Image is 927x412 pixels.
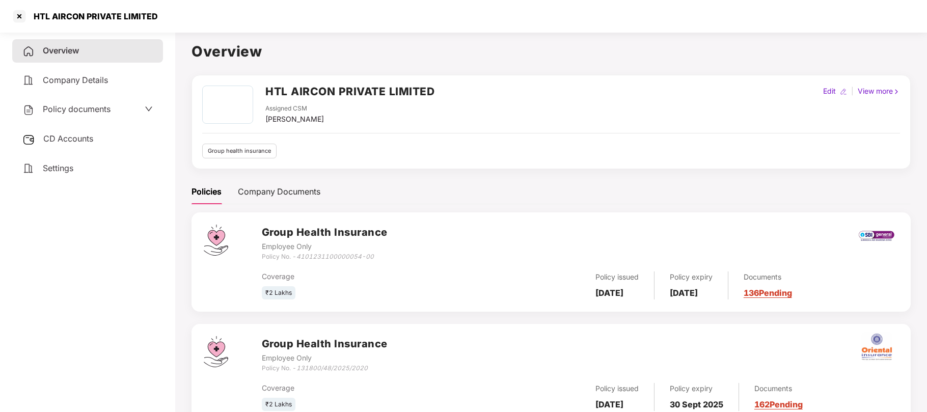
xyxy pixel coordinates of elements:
[238,185,320,198] div: Company Documents
[262,382,474,394] div: Coverage
[744,288,792,298] a: 136 Pending
[296,364,368,372] i: 131800/48/2025/2020
[43,163,73,173] span: Settings
[145,105,153,113] span: down
[670,271,713,283] div: Policy expiry
[28,11,158,21] div: HTL AIRCON PRIVATE LIMITED
[22,104,35,116] img: svg+xml;base64,PHN2ZyB4bWxucz0iaHR0cDovL3d3dy53My5vcmcvMjAwMC9zdmciIHdpZHRoPSIyNCIgaGVpZ2h0PSIyNC...
[670,288,698,298] b: [DATE]
[265,114,324,125] div: [PERSON_NAME]
[22,162,35,175] img: svg+xml;base64,PHN2ZyB4bWxucz0iaHR0cDovL3d3dy53My5vcmcvMjAwMC9zdmciIHdpZHRoPSIyNCIgaGVpZ2h0PSIyNC...
[670,399,723,409] b: 30 Sept 2025
[262,352,388,364] div: Employee Only
[858,229,895,242] img: sbi.png
[22,74,35,87] img: svg+xml;base64,PHN2ZyB4bWxucz0iaHR0cDovL3d3dy53My5vcmcvMjAwMC9zdmciIHdpZHRoPSIyNCIgaGVpZ2h0PSIyNC...
[595,399,623,409] b: [DATE]
[262,252,388,262] div: Policy No. -
[43,104,111,114] span: Policy documents
[262,225,388,240] h3: Group Health Insurance
[821,86,838,97] div: Edit
[856,86,902,97] div: View more
[204,225,228,256] img: svg+xml;base64,PHN2ZyB4bWxucz0iaHR0cDovL3d3dy53My5vcmcvMjAwMC9zdmciIHdpZHRoPSI0Ny43MTQiIGhlaWdodD...
[595,271,639,283] div: Policy issued
[202,144,277,158] div: Group health insurance
[893,88,900,95] img: rightIcon
[192,185,222,198] div: Policies
[849,86,856,97] div: |
[22,133,35,146] img: svg+xml;base64,PHN2ZyB3aWR0aD0iMjUiIGhlaWdodD0iMjQiIHZpZXdCb3g9IjAgMCAyNSAyNCIgZmlsbD0ibm9uZSIgeG...
[204,336,228,367] img: svg+xml;base64,PHN2ZyB4bWxucz0iaHR0cDovL3d3dy53My5vcmcvMjAwMC9zdmciIHdpZHRoPSI0Ny43MTQiIGhlaWdodD...
[265,83,434,100] h2: HTL AIRCON PRIVATE LIMITED
[192,40,911,63] h1: Overview
[744,271,792,283] div: Documents
[840,88,847,95] img: editIcon
[595,288,623,298] b: [DATE]
[265,104,324,114] div: Assigned CSM
[43,75,108,85] span: Company Details
[859,329,894,365] img: oi.png
[754,383,803,394] div: Documents
[43,45,79,56] span: Overview
[22,45,35,58] img: svg+xml;base64,PHN2ZyB4bWxucz0iaHR0cDovL3d3dy53My5vcmcvMjAwMC9zdmciIHdpZHRoPSIyNCIgaGVpZ2h0PSIyNC...
[754,399,803,409] a: 162 Pending
[595,383,639,394] div: Policy issued
[296,253,374,260] i: 4101231100000054-00
[670,383,723,394] div: Policy expiry
[43,133,93,144] span: CD Accounts
[262,271,474,282] div: Coverage
[262,398,295,411] div: ₹2 Lakhs
[262,336,388,352] h3: Group Health Insurance
[262,241,388,252] div: Employee Only
[262,364,388,373] div: Policy No. -
[262,286,295,300] div: ₹2 Lakhs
